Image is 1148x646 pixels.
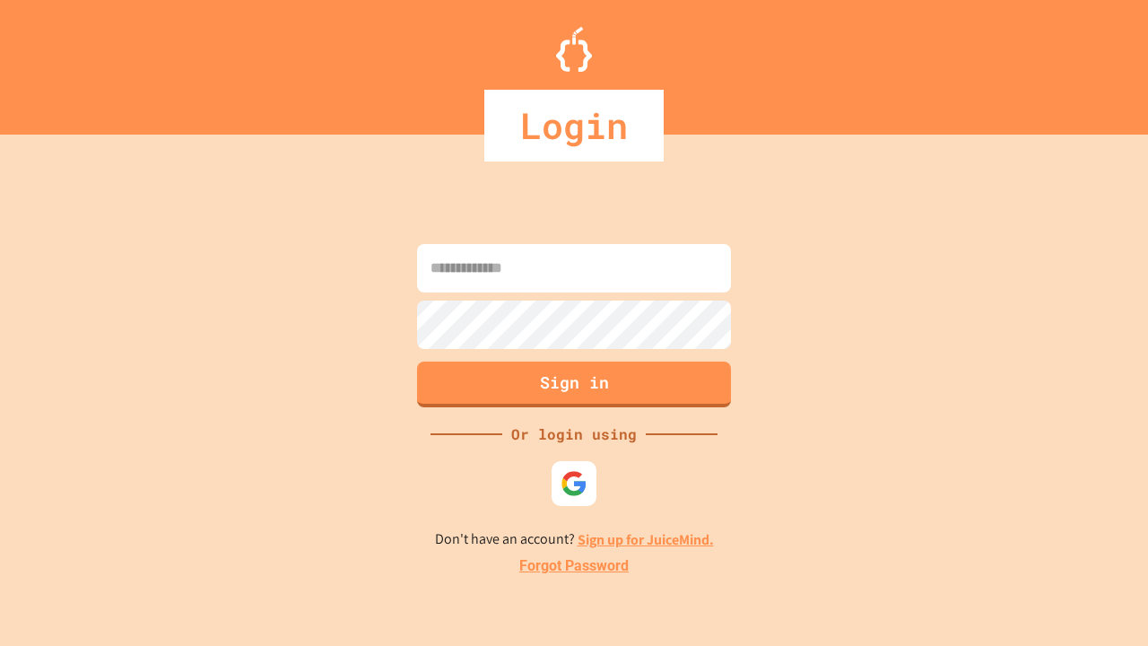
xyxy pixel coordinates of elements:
[556,27,592,72] img: Logo.svg
[561,470,587,497] img: google-icon.svg
[519,555,629,577] a: Forgot Password
[484,90,664,161] div: Login
[578,530,714,549] a: Sign up for JuiceMind.
[417,362,731,407] button: Sign in
[435,528,714,551] p: Don't have an account?
[502,423,646,445] div: Or login using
